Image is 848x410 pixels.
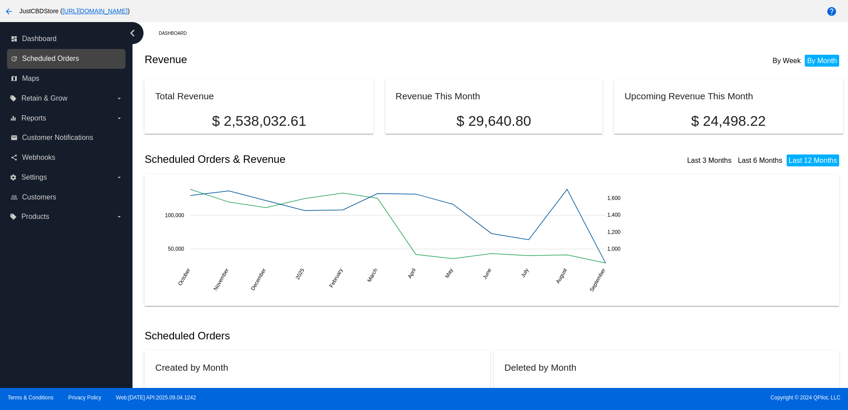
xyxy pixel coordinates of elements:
a: people_outline Customers [11,190,123,204]
li: By Month [805,55,839,67]
text: September [589,267,607,293]
span: Retain & Grow [21,94,67,102]
span: Reports [21,114,46,122]
i: share [11,154,18,161]
i: arrow_drop_down [116,95,123,102]
i: local_offer [10,213,17,220]
h2: Deleted by Month [504,362,576,372]
li: By Week [770,55,803,67]
text: 1,600 [607,195,621,201]
span: Maps [22,75,39,83]
i: arrow_drop_down [116,213,123,220]
i: people_outline [11,194,18,201]
text: 1,200 [607,229,621,235]
text: February [328,267,344,289]
h2: Created by Month [155,362,228,372]
text: June [482,267,493,280]
text: 2025 [295,267,306,280]
span: Dashboard [22,35,57,43]
a: Terms & Conditions [8,395,53,401]
a: [URL][DOMAIN_NAME] [62,8,128,15]
span: JustCBDStore ( ) [19,8,130,15]
span: Customer Notifications [22,134,93,142]
span: Copyright © 2024 QPilot, LLC [432,395,840,401]
i: dashboard [11,35,18,42]
text: November [212,267,230,291]
i: arrow_drop_down [116,115,123,122]
mat-icon: help [826,6,837,17]
span: Products [21,213,49,221]
h2: Total Revenue [155,91,214,101]
a: email Customer Notifications [11,131,123,145]
a: Privacy Policy [68,395,102,401]
span: Settings [21,173,47,181]
span: Webhooks [22,154,55,162]
a: dashboard Dashboard [11,32,123,46]
p: $ 2,538,032.61 [155,113,363,129]
i: arrow_drop_down [116,174,123,181]
h2: Scheduled Orders [144,330,494,342]
i: map [11,75,18,82]
i: equalizer [10,115,17,122]
h2: Scheduled Orders & Revenue [144,153,494,166]
a: Last 12 Months [789,157,837,164]
text: April [407,267,417,279]
i: update [11,55,18,62]
text: October [177,267,192,286]
p: $ 29,640.80 [396,113,592,129]
h2: Upcoming Revenue This Month [625,91,753,101]
text: March [366,267,379,283]
text: July [520,267,530,278]
a: Last 3 Months [687,157,732,164]
text: 1,000 [607,245,621,252]
a: Web:[DATE] API:2025.09.04.1242 [116,395,196,401]
a: map Maps [11,71,123,86]
span: Customers [22,193,56,201]
a: Dashboard [159,26,194,40]
h2: Revenue This Month [396,91,481,101]
text: August [555,267,568,285]
text: May [444,267,454,279]
text: 100,000 [165,212,185,218]
i: email [11,134,18,141]
text: 50,000 [168,246,185,252]
text: December [250,267,267,291]
mat-icon: arrow_back [4,6,14,17]
h2: Revenue [144,53,494,66]
i: local_offer [10,95,17,102]
p: $ 24,498.22 [625,113,832,129]
i: settings [10,174,17,181]
a: Last 6 Months [738,157,783,164]
a: update Scheduled Orders [11,52,123,66]
text: 1,400 [607,212,621,218]
i: chevron_left [125,26,140,40]
a: share Webhooks [11,150,123,165]
span: Scheduled Orders [22,55,79,63]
